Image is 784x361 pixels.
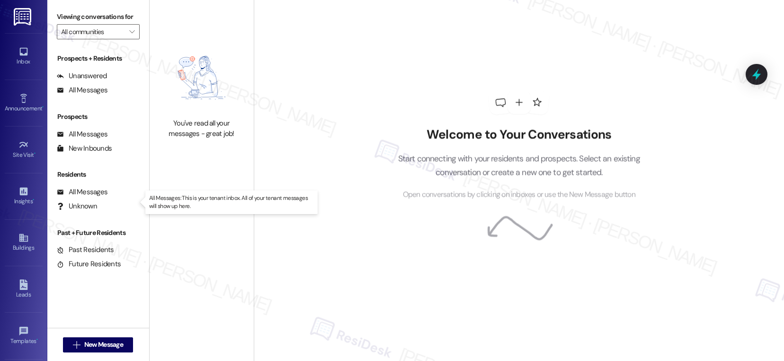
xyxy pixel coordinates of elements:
[36,336,38,343] span: •
[57,245,114,255] div: Past Residents
[63,337,133,352] button: New Message
[47,54,149,63] div: Prospects + Residents
[84,340,123,350] span: New Message
[57,259,121,269] div: Future Residents
[47,112,149,122] div: Prospects
[5,44,43,69] a: Inbox
[403,189,635,201] span: Open conversations by clicking on inboxes or use the New Message button
[57,144,112,153] div: New Inbounds
[34,150,36,157] span: •
[5,230,43,255] a: Buildings
[47,228,149,238] div: Past + Future Residents
[57,9,140,24] label: Viewing conversations for
[57,85,107,95] div: All Messages
[129,28,134,36] i: 
[149,194,314,210] p: All Messages: This is your tenant inbox. All of your tenant messages will show up here.
[383,127,654,142] h2: Welcome to Your Conversations
[383,152,654,179] p: Start connecting with your residents and prospects. Select an existing conversation or create a n...
[57,187,107,197] div: All Messages
[5,137,43,162] a: Site Visit •
[57,201,97,211] div: Unknown
[5,277,43,302] a: Leads
[42,104,44,110] span: •
[160,118,243,139] div: You've read all your messages - great job!
[47,170,149,180] div: Residents
[57,129,107,139] div: All Messages
[57,71,107,81] div: Unanswered
[14,8,33,26] img: ResiDesk Logo
[5,323,43,349] a: Templates •
[73,341,80,349] i: 
[5,183,43,209] a: Insights •
[61,24,125,39] input: All communities
[160,42,243,114] img: empty-state
[33,197,34,203] span: •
